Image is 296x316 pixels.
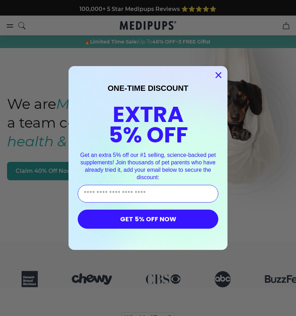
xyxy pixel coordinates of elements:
[108,119,188,150] span: 5% OFF
[80,152,216,180] span: Get an extra 5% off our #1 selling, science-backed pet supplements! Join thousands of pet parents...
[78,210,218,229] button: GET 5% OFF NOW
[113,99,184,130] span: EXTRA
[212,69,225,81] button: Close dialog
[108,84,189,93] span: ONE-TIME DISCOUNT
